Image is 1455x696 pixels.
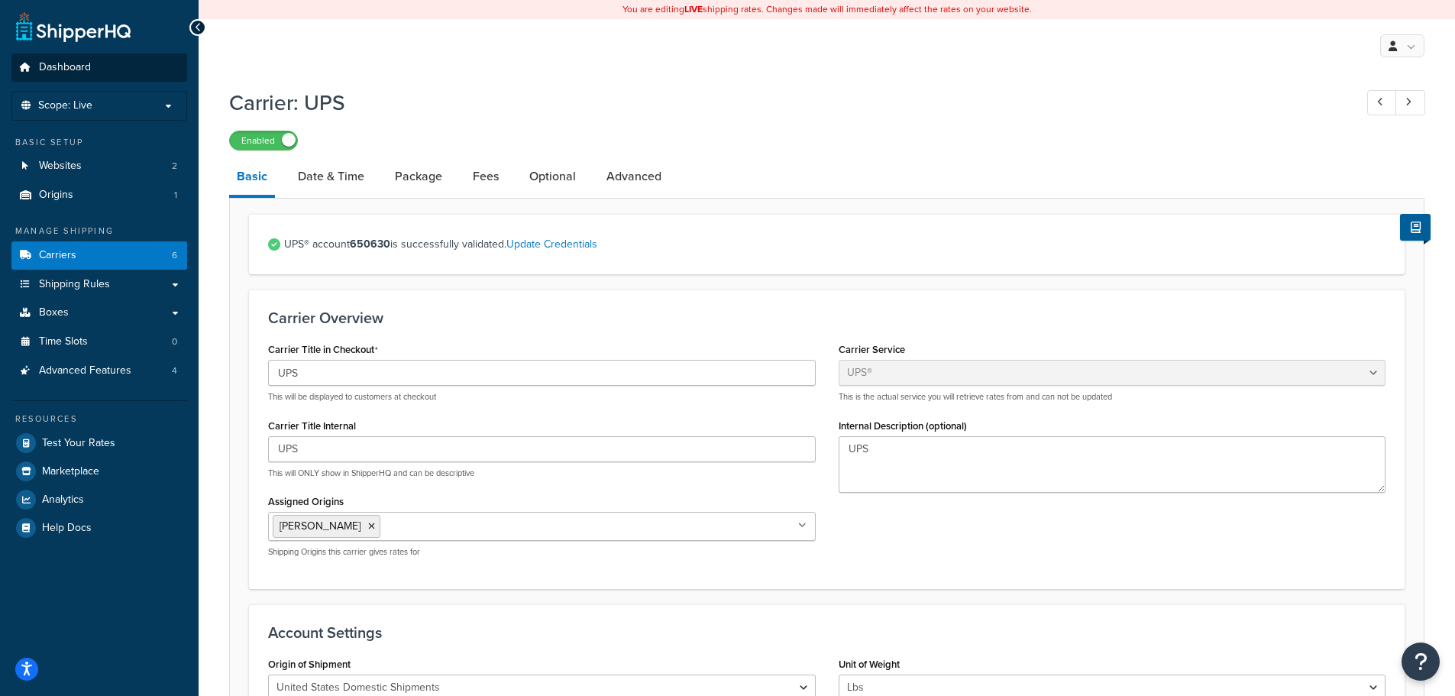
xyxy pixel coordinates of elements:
span: Boxes [39,306,69,319]
span: [PERSON_NAME] [280,518,361,534]
button: Show Help Docs [1400,214,1431,241]
span: 0 [172,335,177,348]
label: Unit of Weight [839,659,900,670]
a: Dashboard [11,53,187,82]
span: Time Slots [39,335,88,348]
a: Advanced [599,158,669,195]
span: Websites [39,160,82,173]
span: UPS® account is successfully validated. [284,234,1385,255]
a: Marketplace [11,458,187,485]
a: Time Slots0 [11,328,187,356]
a: Help Docs [11,514,187,542]
span: Dashboard [39,61,91,74]
span: Marketplace [42,465,99,478]
a: Date & Time [290,158,372,195]
p: This will ONLY show in ShipperHQ and can be descriptive [268,468,816,479]
div: Basic Setup [11,136,187,149]
span: Origins [39,189,73,202]
a: Fees [465,158,506,195]
li: Origins [11,181,187,209]
span: 6 [172,249,177,262]
a: Test Your Rates [11,429,187,457]
span: 2 [172,160,177,173]
span: Shipping Rules [39,278,110,291]
a: Next Record [1395,90,1425,115]
button: Open Resource Center [1402,643,1440,681]
h3: Account Settings [268,624,1385,641]
span: 4 [172,364,177,377]
strong: 650630 [350,236,390,252]
span: Help Docs [42,522,92,535]
p: This is the actual service you will retrieve rates from and can not be updated [839,391,1386,403]
textarea: UPS [839,436,1386,493]
li: Time Slots [11,328,187,356]
a: Package [387,158,450,195]
label: Carrier Title Internal [268,420,356,432]
a: Origins1 [11,181,187,209]
h1: Carrier: UPS [229,88,1339,118]
span: Advanced Features [39,364,131,377]
label: Assigned Origins [268,496,344,507]
div: Manage Shipping [11,225,187,238]
span: 1 [174,189,177,202]
b: LIVE [684,2,703,16]
li: Websites [11,152,187,180]
a: Carriers6 [11,241,187,270]
p: Shipping Origins this carrier gives rates for [268,546,816,558]
li: Advanced Features [11,357,187,385]
span: Scope: Live [38,99,92,112]
h3: Carrier Overview [268,309,1385,326]
p: This will be displayed to customers at checkout [268,391,816,403]
a: Advanced Features4 [11,357,187,385]
label: Enabled [230,131,297,150]
a: Analytics [11,486,187,513]
a: Shipping Rules [11,270,187,299]
label: Origin of Shipment [268,659,351,670]
span: Analytics [42,494,84,507]
li: Carriers [11,241,187,270]
a: Previous Record [1367,90,1397,115]
a: Update Credentials [506,236,597,252]
label: Carrier Service [839,344,905,355]
span: Test Your Rates [42,437,115,450]
a: Boxes [11,299,187,327]
a: Websites2 [11,152,187,180]
label: Carrier Title in Checkout [268,344,378,356]
span: Carriers [39,249,76,262]
div: Resources [11,413,187,426]
label: Internal Description (optional) [839,420,967,432]
a: Optional [522,158,584,195]
a: Basic [229,158,275,198]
